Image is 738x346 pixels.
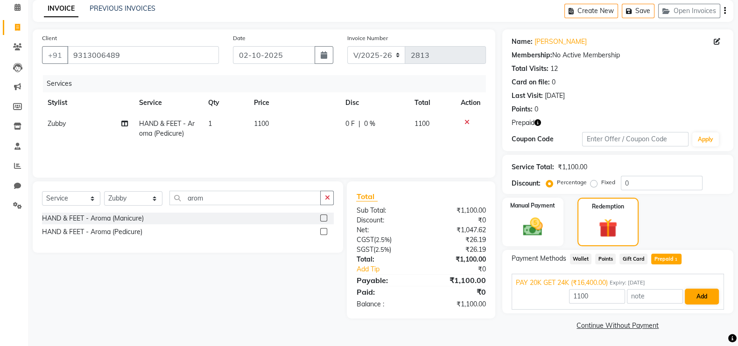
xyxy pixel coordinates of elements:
a: INVOICE [44,0,78,17]
span: HAND & FEET - Aroma (Pedicure) [139,119,195,138]
span: 2.5% [375,236,389,243]
div: ₹0 [421,286,493,298]
span: 1100 [254,119,269,128]
div: ₹1,100.00 [421,275,493,286]
button: Create New [564,4,618,18]
th: Price [248,92,340,113]
span: Prepaid [651,254,682,264]
label: Redemption [592,202,624,211]
a: [PERSON_NAME] [534,37,587,47]
button: Apply [692,132,719,146]
div: Coupon Code [512,134,583,144]
div: Card on file: [512,77,550,87]
button: +91 [42,46,68,64]
a: PREVIOUS INVOICES [90,4,155,13]
th: Action [455,92,486,113]
input: note [627,289,683,304]
div: ₹1,100.00 [558,162,587,172]
label: Fixed [601,178,615,187]
span: Gift Card [619,254,647,264]
div: Sub Total: [349,206,421,215]
div: ₹0 [433,264,493,274]
div: Discount: [349,215,421,225]
div: 0 [534,104,538,114]
div: No Active Membership [512,50,724,60]
div: 12 [550,64,558,74]
button: Add [685,289,719,304]
div: ₹1,100.00 [421,255,493,264]
span: 0 F [345,119,355,129]
div: HAND & FEET - Aroma (Manicure) [42,214,144,223]
input: Search by Name/Mobile/Email/Code [67,46,219,64]
button: Open Invoices [658,4,720,18]
span: Payment Methods [512,254,566,263]
span: 1100 [415,119,429,128]
a: Add Tip [349,264,433,274]
th: Total [409,92,455,113]
th: Disc [340,92,409,113]
button: Save [622,4,654,18]
div: [DATE] [545,91,565,101]
input: Search or Scan [169,191,321,205]
label: Manual Payment [510,201,555,210]
span: Wallet [570,254,592,264]
div: Balance : [349,299,421,309]
th: Service [134,92,203,113]
th: Stylist [42,92,134,113]
span: Prepaid [512,118,534,128]
div: ₹1,100.00 [421,299,493,309]
div: Payable: [349,275,421,286]
div: Last Visit: [512,91,543,101]
div: ( ) [349,245,421,255]
div: Membership: [512,50,552,60]
div: Service Total: [512,162,554,172]
div: Total Visits: [512,64,548,74]
img: _cash.svg [517,215,548,238]
div: Total: [349,255,421,264]
div: Points: [512,104,533,114]
label: Percentage [557,178,587,187]
span: Expiry: [DATE] [610,279,645,287]
div: ( ) [349,235,421,245]
div: Net: [349,225,421,235]
div: ₹1,100.00 [421,206,493,215]
div: ₹1,047.62 [421,225,493,235]
div: 0 [552,77,555,87]
input: Amount [569,289,625,304]
div: Services [43,75,493,92]
span: 2.5% [375,246,389,253]
label: Date [233,34,246,42]
span: Total [356,192,378,201]
span: 0 % [364,119,375,129]
span: | [358,119,360,129]
span: Zubby [48,119,66,128]
div: HAND & FEET - Aroma (Pedicure) [42,227,142,237]
div: ₹26.19 [421,245,493,255]
span: Points [595,254,616,264]
div: Discount: [512,179,541,188]
span: PAY 20K GET 24K (₹16,400.00) [516,278,608,288]
span: 1 [673,257,678,263]
span: 1 [208,119,212,128]
div: ₹0 [421,215,493,225]
span: CGST [356,235,373,244]
a: Continue Without Payment [504,321,731,331]
input: Enter Offer / Coupon Code [582,132,689,146]
div: Paid: [349,286,421,298]
img: _gift.svg [593,216,623,240]
span: SGST [356,245,373,254]
label: Invoice Number [347,34,388,42]
div: ₹26.19 [421,235,493,245]
div: Name: [512,37,533,47]
label: Client [42,34,57,42]
th: Qty [203,92,249,113]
